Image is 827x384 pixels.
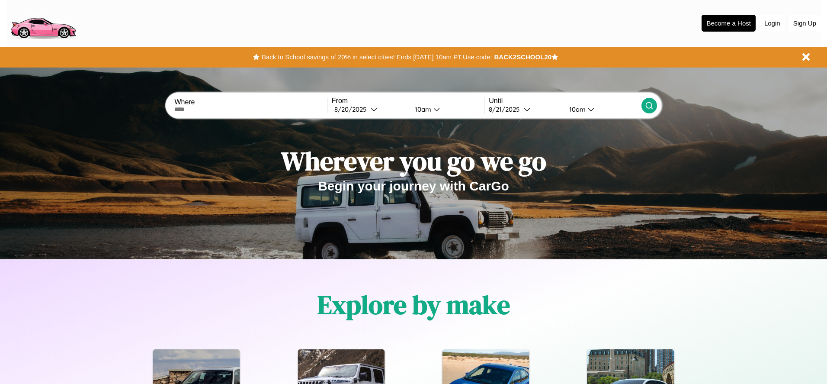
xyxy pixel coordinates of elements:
button: 10am [562,105,641,114]
button: Become a Host [702,15,756,32]
div: 10am [565,105,588,113]
img: logo [6,4,80,41]
label: Where [174,98,327,106]
button: 10am [408,105,484,114]
label: From [332,97,484,105]
div: 10am [410,105,433,113]
button: 8/20/2025 [332,105,408,114]
h1: Explore by make [317,287,510,323]
label: Until [489,97,641,105]
div: 8 / 20 / 2025 [334,105,371,113]
b: BACK2SCHOOL20 [494,53,551,61]
div: 8 / 21 / 2025 [489,105,524,113]
button: Back to School savings of 20% in select cities! Ends [DATE] 10am PT.Use code: [260,51,494,63]
button: Login [760,15,785,31]
button: Sign Up [789,15,821,31]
